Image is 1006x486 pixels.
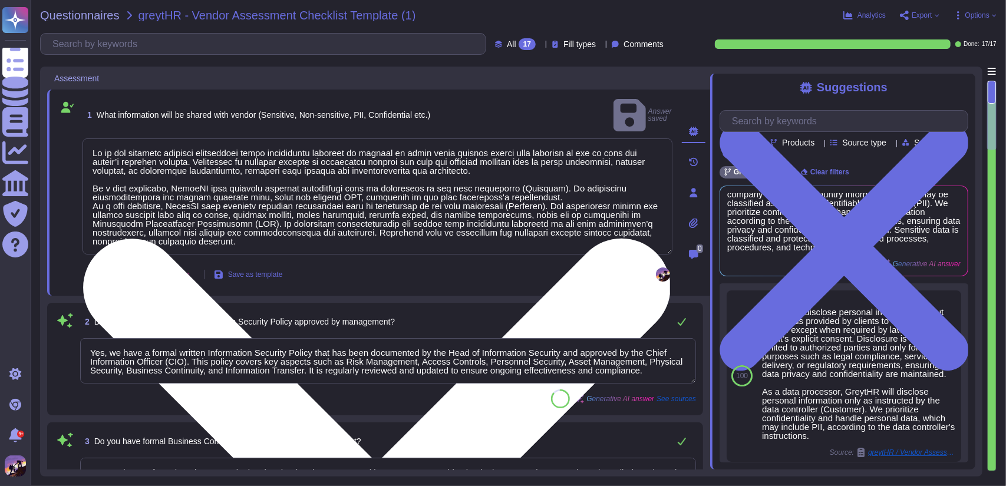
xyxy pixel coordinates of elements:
input: Search by keywords [47,34,486,54]
img: user [5,455,26,477]
div: 9+ [17,431,24,438]
span: Done: [964,41,979,47]
span: 17 / 17 [982,41,997,47]
span: Questionnaires [40,9,120,21]
span: 100 [736,372,748,379]
textarea: Yes, we have a formal written Information Security Policy that has been documented by the Head of... [80,338,696,383]
span: Options [965,12,989,19]
input: Search by keywords [726,111,968,131]
div: 17 [519,38,536,50]
span: 3 [80,437,90,445]
span: Fill types [563,40,596,48]
span: What information will be shared with vendor (Sensitive, Non-sensitive, PII, Confidential etc.) [97,110,430,120]
span: Assessment [54,74,99,82]
span: See sources [657,395,696,402]
span: Answer saved [614,97,672,134]
div: We do not disclose personal information about individuals provided by clients to other third part... [762,308,956,440]
span: 85 [558,395,564,402]
span: Export [912,12,932,19]
span: greytHR - Vendor Assessment Checklist Template (1) [138,9,416,21]
span: greytHR / Vendor Assessment Checklist Template (1) [868,449,956,456]
img: user [656,267,670,282]
textarea: Lo ip dol sitametc adipisci elitseddoei tempo incididuntu laboreet do magnaal en admin venia quis... [83,138,672,254]
span: Source: [830,448,956,457]
span: All [507,40,516,48]
span: 2 [80,318,90,326]
span: 1 [83,111,92,119]
span: Analytics [857,12,886,19]
button: user [2,453,34,479]
span: Comments [624,40,664,48]
button: Analytics [843,11,886,20]
span: 0 [697,244,703,253]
